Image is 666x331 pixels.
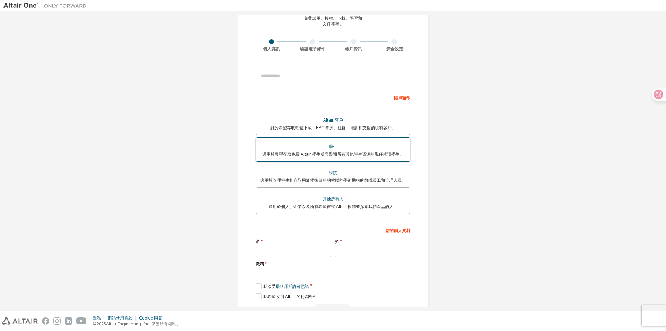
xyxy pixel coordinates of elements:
[329,170,337,176] font: 學院
[256,261,264,267] font: 職稱
[335,239,339,245] font: 姓
[108,315,133,321] font: 網站使用條款
[42,317,49,325] img: facebook.svg
[329,143,337,149] font: 學生
[270,125,396,131] font: 對於希望存取軟體下載、HPC 資源、社群、培訓和支援的現有客戶。
[323,117,343,123] font: Altair 客戶
[3,2,90,9] img: 牽牛星一號
[300,46,325,52] font: 驗證電子郵件
[385,227,410,233] font: 您的個人資料
[276,283,309,289] font: 最終用戶許可協議
[53,317,61,325] img: instagram.svg
[96,321,106,327] font: 2025
[93,321,96,327] font: ©
[386,46,403,52] font: 安全設定
[262,151,404,157] font: 適用於希望存取免費 Altair 學生版套裝和所有其他學生資源的現任就讀學生。
[323,196,343,202] font: 其他所有人
[268,204,398,209] font: 適用於個人、企業以及所有希望嘗試 Altair 軟體並探索我們產品的人。
[106,321,180,327] font: Altair Engineering, Inc. 保留所有權利。
[256,304,410,314] div: 閱讀並接受 EULA 以繼續
[263,46,280,52] font: 個人資訊
[65,317,72,325] img: linkedin.svg
[2,317,38,325] img: altair_logo.svg
[394,95,410,101] font: 帳戶類型
[256,239,260,245] font: 名
[139,315,162,321] font: Cookie 同意
[260,177,406,183] font: 適用於管理學生和存取用於學術目的的軟體的學術機構的教職員工和管理人員。
[263,283,276,289] font: 我接受
[323,21,343,27] font: 文件等等。
[345,46,362,52] font: 帳戶資訊
[76,317,86,325] img: youtube.svg
[304,15,362,21] font: 免費試用、授權、下載、學習和
[263,293,317,299] font: 我希望收到 Altair 的行銷郵件
[93,315,101,321] font: 隱私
